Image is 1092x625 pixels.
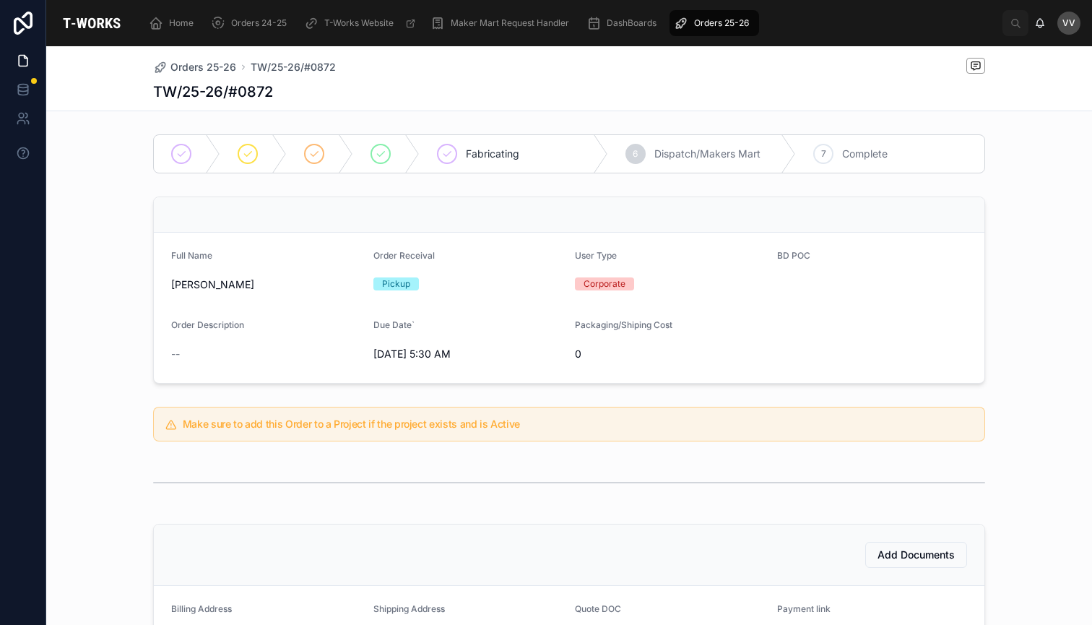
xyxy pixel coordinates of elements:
[169,17,194,29] span: Home
[373,347,564,361] span: [DATE] 5:30 AM
[466,147,519,161] span: Fabricating
[777,603,831,614] span: Payment link
[171,347,180,361] span: --
[575,319,672,330] span: Packaging/Shiping Cost
[170,60,236,74] span: Orders 25-26
[1062,17,1075,29] span: VV
[144,10,204,36] a: Home
[231,17,287,29] span: Orders 24-25
[171,277,362,292] span: [PERSON_NAME]
[153,82,273,102] h1: TW/25-26/#0872
[183,419,973,429] h5: Make sure to add this Order to a Project if the project exists and is Active
[777,250,810,261] span: BD POC
[137,7,1002,39] div: scrollable content
[694,17,749,29] span: Orders 25-26
[373,250,435,261] span: Order Receival
[373,603,445,614] span: Shipping Address
[207,10,297,36] a: Orders 24-25
[373,319,415,330] span: Due Date`
[877,548,955,562] span: Add Documents
[575,250,617,261] span: User Type
[251,60,336,74] a: TW/25-26/#0872
[654,147,760,161] span: Dispatch/Makers Mart
[633,148,638,160] span: 6
[382,277,410,290] div: Pickup
[300,10,423,36] a: T-Works Website
[865,542,967,568] button: Add Documents
[575,603,621,614] span: Quote DOC
[582,10,667,36] a: DashBoards
[575,347,766,361] span: 0
[584,277,625,290] div: Corporate
[607,17,656,29] span: DashBoards
[669,10,759,36] a: Orders 25-26
[58,12,126,35] img: App logo
[842,147,888,161] span: Complete
[324,17,394,29] span: T-Works Website
[171,319,244,330] span: Order Description
[451,17,569,29] span: Maker Mart Request Handler
[426,10,579,36] a: Maker Mart Request Handler
[153,60,236,74] a: Orders 25-26
[171,250,212,261] span: Full Name
[171,603,232,614] span: Billing Address
[821,148,826,160] span: 7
